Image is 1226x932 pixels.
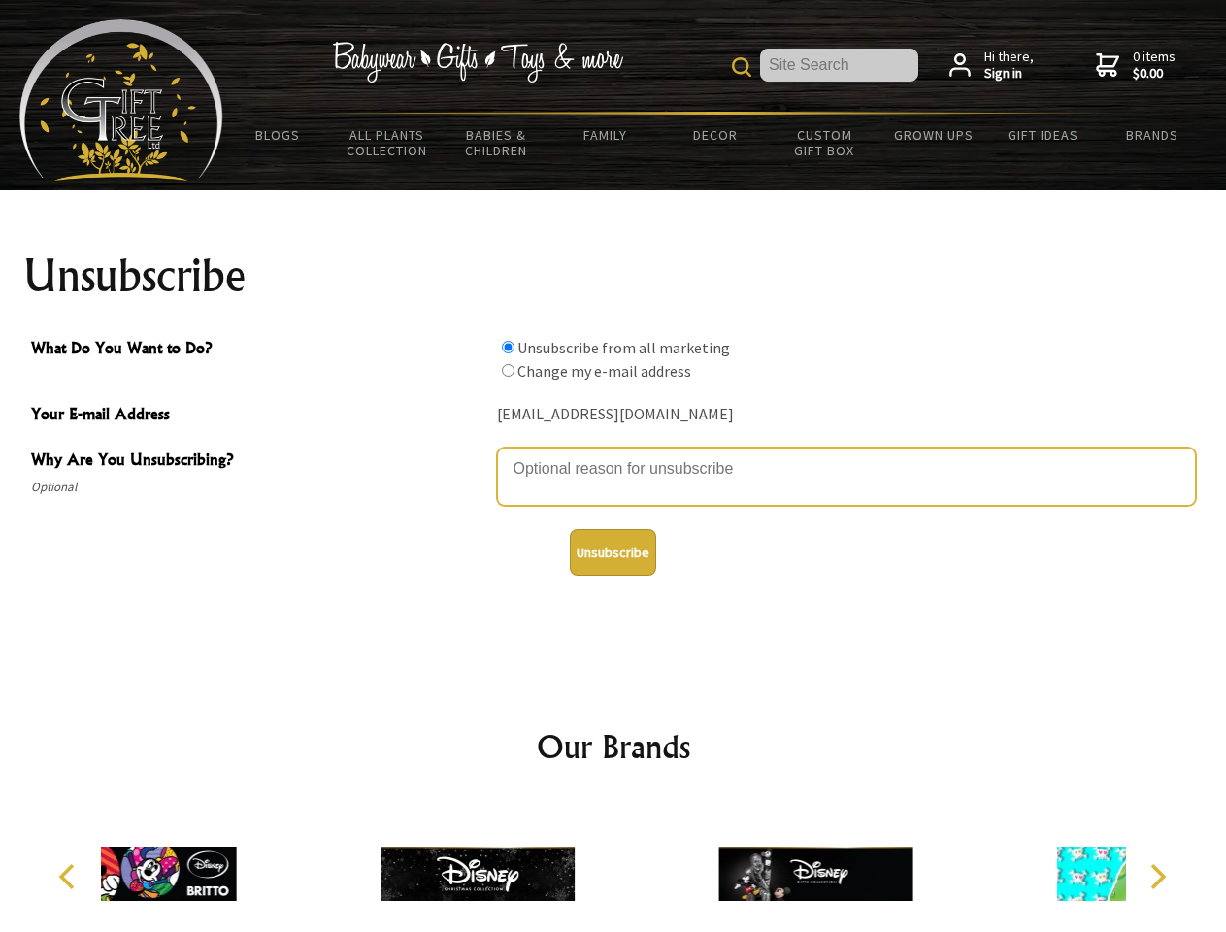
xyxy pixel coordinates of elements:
[502,341,514,353] input: What Do You Want to Do?
[1098,115,1208,155] a: Brands
[517,338,730,357] label: Unsubscribe from all marketing
[1133,48,1176,83] span: 0 items
[332,42,623,83] img: Babywear - Gifts - Toys & more
[949,49,1034,83] a: Hi there,Sign in
[660,115,770,155] a: Decor
[770,115,879,171] a: Custom Gift Box
[1096,49,1176,83] a: 0 items$0.00
[760,49,918,82] input: Site Search
[31,336,487,364] span: What Do You Want to Do?
[1136,855,1178,898] button: Next
[570,529,656,576] button: Unsubscribe
[732,57,751,77] img: product search
[31,448,487,476] span: Why Are You Unsubscribing?
[517,361,691,381] label: Change my e-mail address
[984,65,1034,83] strong: Sign in
[31,402,487,430] span: Your E-mail Address
[1133,65,1176,83] strong: $0.00
[223,115,333,155] a: BLOGS
[49,855,91,898] button: Previous
[442,115,551,171] a: Babies & Children
[497,448,1196,506] textarea: Why Are You Unsubscribing?
[19,19,223,181] img: Babyware - Gifts - Toys and more...
[497,400,1196,430] div: [EMAIL_ADDRESS][DOMAIN_NAME]
[878,115,988,155] a: Grown Ups
[502,364,514,377] input: What Do You Want to Do?
[988,115,1098,155] a: Gift Ideas
[31,476,487,499] span: Optional
[23,252,1204,299] h1: Unsubscribe
[551,115,661,155] a: Family
[333,115,443,171] a: All Plants Collection
[984,49,1034,83] span: Hi there,
[39,723,1188,770] h2: Our Brands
